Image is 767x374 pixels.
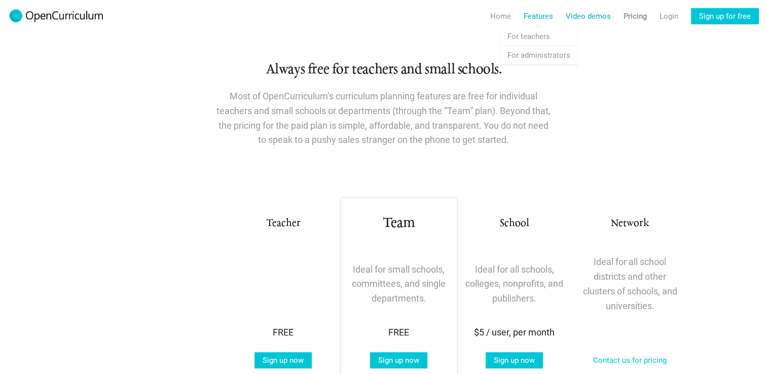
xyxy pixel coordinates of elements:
[347,263,451,306] p: Ideal for small schools, committees, and single departments.
[347,325,451,340] div: FREE
[8,8,104,24] img: 2017-logo-m.png
[500,27,577,46] a: For teachers
[691,8,759,24] a: Sign up for free
[80,61,688,79] h1: Always free for teachers and small schools.
[578,255,682,313] p: Ideal for all school districts and other clusters of schools, and universities.
[254,352,312,368] a: Sign up now
[216,89,551,147] p: Most of OpenCurriculum’s curriculum planning features are free for individual teachers and small ...
[500,46,577,64] a: For administrators
[370,352,427,368] a: Sign up now
[486,352,543,368] a: Sign up now
[524,8,553,24] a: Features
[232,325,335,340] div: FREE
[566,8,611,24] a: Video demos
[578,216,682,231] h3: Network
[463,216,566,231] h3: School
[463,263,566,306] p: Ideal for all schools, colleges, nonprofits, and publishers.
[624,8,647,24] a: Pricing
[660,8,678,24] a: Login
[463,325,566,340] div: $5 / user, per month
[232,216,335,231] h3: Teacher
[585,352,675,368] a: Contact us for pricing
[490,8,511,24] a: Home
[347,214,451,233] h1: Team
